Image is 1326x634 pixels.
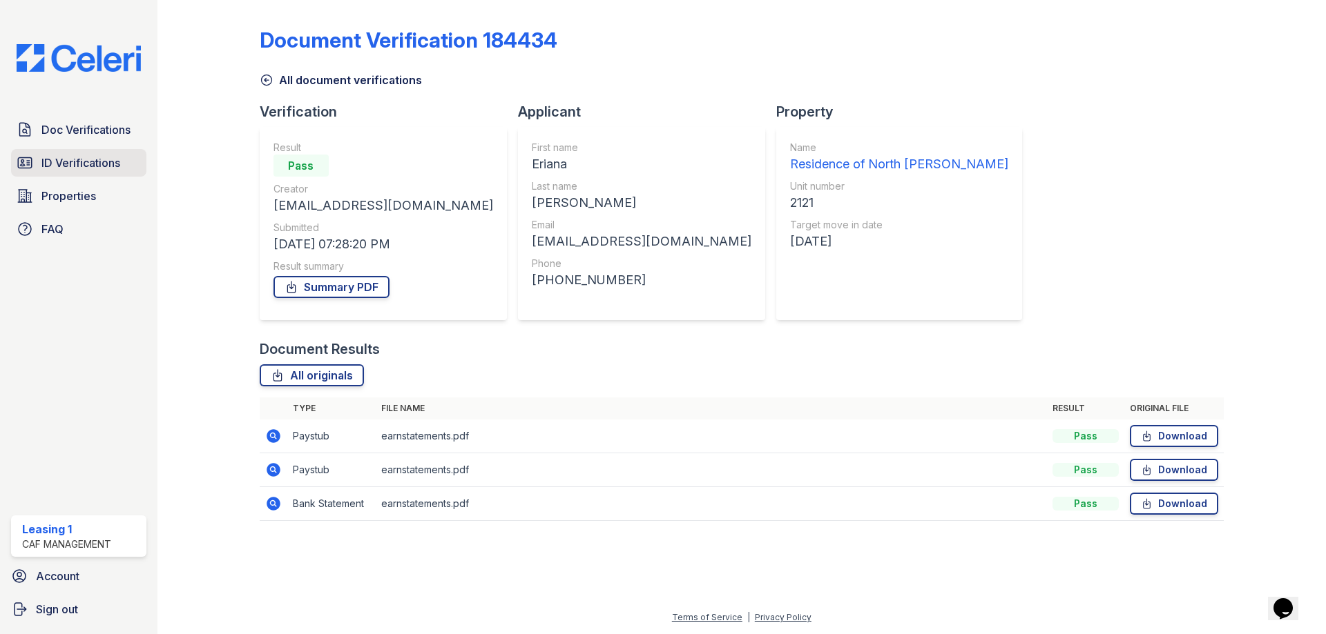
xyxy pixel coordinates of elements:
td: earnstatements.pdf [376,453,1047,487]
img: CE_Logo_Blue-a8612792a0a2168367f1c8372b55b34899dd931a85d93a1a3d3e32e68fde9ad4.png [6,44,152,72]
div: Last name [532,179,751,193]
th: Original file [1124,397,1224,419]
div: [DATE] [790,232,1008,251]
div: Phone [532,257,751,270]
div: Unit number [790,179,1008,193]
div: Result summary [273,259,493,273]
td: Paystub [287,453,376,487]
a: Account [6,562,152,590]
a: ID Verifications [11,149,146,177]
a: Terms of Service [672,612,742,622]
a: All originals [260,364,364,386]
div: [DATE] 07:28:20 PM [273,235,493,254]
div: Name [790,141,1008,155]
div: Verification [260,102,518,121]
a: Doc Verifications [11,116,146,143]
a: Summary PDF [273,276,390,298]
span: ID Verifications [41,155,120,171]
div: Pass [1053,429,1119,443]
div: Pass [273,155,329,177]
div: Target move in date [790,218,1008,232]
div: First name [532,141,751,155]
th: Result [1047,397,1124,419]
th: File name [376,397,1047,419]
div: CAF Management [22,537,111,551]
span: Properties [41,188,96,204]
th: Type [287,397,376,419]
a: Sign out [6,595,152,623]
iframe: chat widget [1268,579,1312,620]
a: FAQ [11,215,146,243]
span: Doc Verifications [41,121,131,138]
a: Properties [11,182,146,210]
a: Download [1130,493,1218,515]
td: earnstatements.pdf [376,419,1047,453]
td: Paystub [287,419,376,453]
div: Result [273,141,493,155]
td: earnstatements.pdf [376,487,1047,521]
div: Email [532,218,751,232]
td: Bank Statement [287,487,376,521]
a: Download [1130,459,1218,481]
div: Leasing 1 [22,521,111,537]
span: Account [36,568,79,584]
div: Document Verification 184434 [260,28,557,52]
div: Applicant [518,102,776,121]
div: Pass [1053,463,1119,477]
span: Sign out [36,601,78,617]
a: Privacy Policy [755,612,811,622]
div: [PERSON_NAME] [532,193,751,212]
div: Submitted [273,221,493,235]
div: [EMAIL_ADDRESS][DOMAIN_NAME] [273,196,493,215]
div: [EMAIL_ADDRESS][DOMAIN_NAME] [532,232,751,251]
div: Residence of North [PERSON_NAME] [790,155,1008,174]
div: Pass [1053,497,1119,511]
div: Eriana [532,155,751,174]
div: Document Results [260,339,380,359]
div: [PHONE_NUMBER] [532,270,751,290]
div: 2121 [790,193,1008,212]
div: | [747,612,750,622]
a: Download [1130,425,1218,447]
div: Property [776,102,1033,121]
div: Creator [273,182,493,196]
a: Name Residence of North [PERSON_NAME] [790,141,1008,174]
span: FAQ [41,221,64,237]
a: All document verifications [260,72,422,88]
